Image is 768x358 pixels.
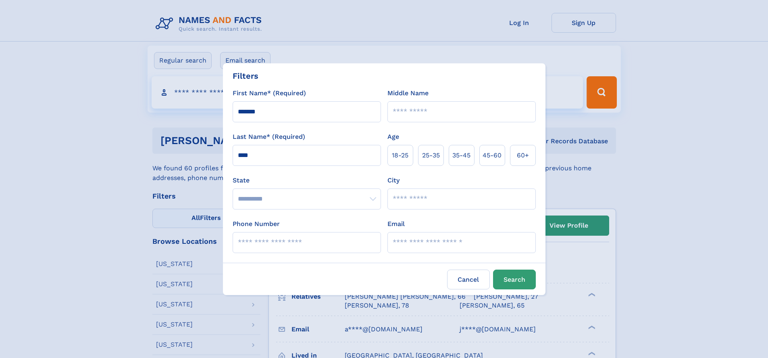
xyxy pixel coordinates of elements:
span: 60+ [517,151,529,160]
span: 18‑25 [392,151,408,160]
span: 35‑45 [452,151,470,160]
span: 25‑35 [422,151,440,160]
label: First Name* (Required) [233,88,306,98]
label: Cancel [447,270,490,289]
label: Middle Name [387,88,429,98]
div: Filters [233,70,258,82]
label: Phone Number [233,219,280,229]
label: Email [387,219,405,229]
label: Last Name* (Required) [233,132,305,142]
label: City [387,176,400,185]
button: Search [493,270,536,289]
span: 45‑60 [483,151,502,160]
label: Age [387,132,399,142]
label: State [233,176,381,185]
